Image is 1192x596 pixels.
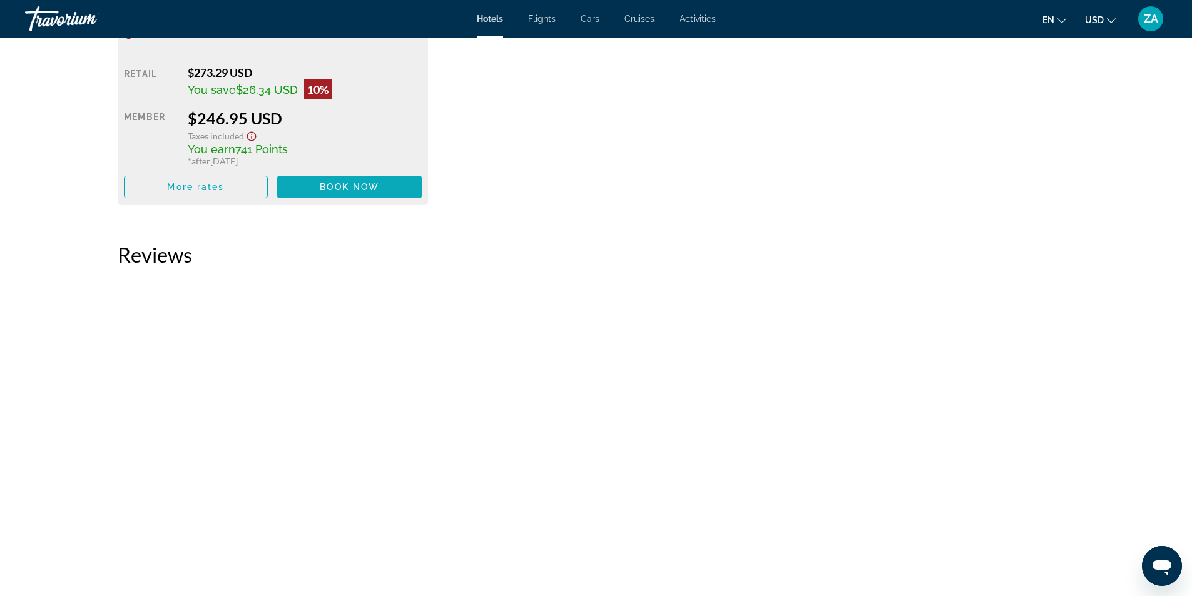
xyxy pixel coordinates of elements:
span: More rates [167,182,224,192]
button: Show Taxes and Fees disclaimer [244,128,259,142]
div: $246.95 USD [188,109,422,128]
div: Retail [124,66,178,99]
div: 10% [304,79,332,99]
span: Book now [320,182,379,192]
span: Taxes included [188,131,244,141]
span: ZA [1144,13,1158,25]
button: Book now [277,176,422,198]
span: USD [1085,15,1104,25]
span: $26.34 USD [236,83,298,96]
div: Member [124,109,178,166]
a: Activities [680,14,716,24]
span: You save [188,83,236,96]
h2: Reviews [118,242,1075,267]
button: Change currency [1085,11,1116,29]
span: 741 Points [235,143,288,156]
iframe: Кнопка запуска окна обмена сообщениями [1142,546,1182,586]
a: Travorium [25,3,150,35]
button: User Menu [1134,6,1167,32]
span: You earn [188,143,235,156]
button: More rates [124,176,268,198]
span: after [191,156,210,166]
span: en [1042,15,1054,25]
div: $273.29 USD [188,66,422,79]
a: Cars [581,14,599,24]
a: Cruises [624,14,655,24]
div: * [DATE] [188,156,422,166]
a: Flights [528,14,556,24]
a: Hotels [477,14,503,24]
span: Non-refundable [140,30,225,38]
button: Change language [1042,11,1066,29]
